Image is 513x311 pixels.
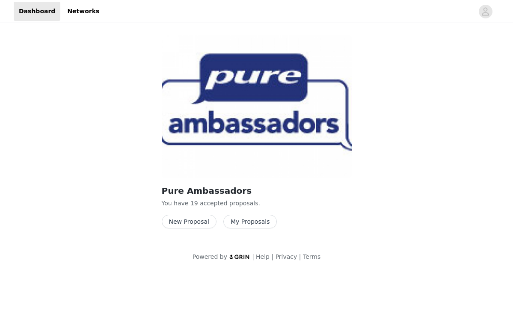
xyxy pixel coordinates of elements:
[162,35,352,178] img: Pure Encapsulations
[162,199,352,208] p: You have 19 accepted proposal .
[62,2,104,21] a: Networks
[481,5,489,18] div: avatar
[256,253,270,260] a: Help
[162,184,352,197] h2: Pure Ambassadors
[229,254,250,260] img: logo
[162,215,216,228] button: New Proposal
[193,253,227,260] span: Powered by
[223,215,277,228] button: My Proposals
[303,253,320,260] a: Terms
[14,2,60,21] a: Dashboard
[271,253,273,260] span: |
[252,253,254,260] span: |
[276,253,297,260] a: Privacy
[255,200,258,207] span: s
[299,253,301,260] span: |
